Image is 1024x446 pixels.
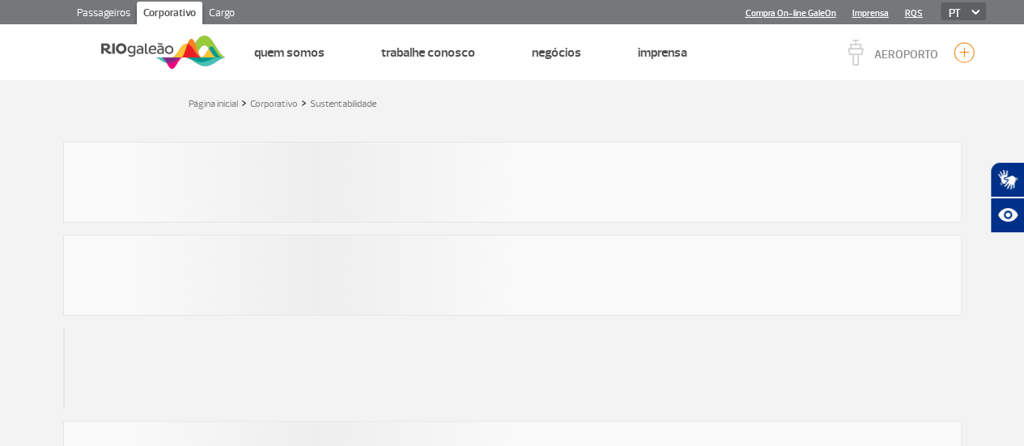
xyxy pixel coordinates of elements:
[745,8,835,19] a: Compra On-line GaleOn
[381,45,475,61] a: Trabalhe Conosco
[638,45,687,61] a: Imprensa
[301,93,307,112] a: >
[904,8,922,19] a: RQS
[70,2,137,28] a: Passageiros
[189,98,238,110] a: Página inicial
[990,162,1024,198] button: Abrir tradutor de língua de sinais.
[873,49,937,61] p: AEROPORTO
[990,162,1024,233] div: Plugin de acessibilidade da Hand Talk.
[990,198,1024,233] button: Abrir recursos assistivos.
[137,2,202,28] a: Corporativo
[532,45,581,61] a: Negócios
[241,93,247,112] a: >
[254,45,325,61] a: Quem Somos
[852,8,888,19] a: Imprensa
[250,98,298,110] a: Corporativo
[310,98,376,110] a: Sustentabilidade
[202,2,241,28] a: Cargo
